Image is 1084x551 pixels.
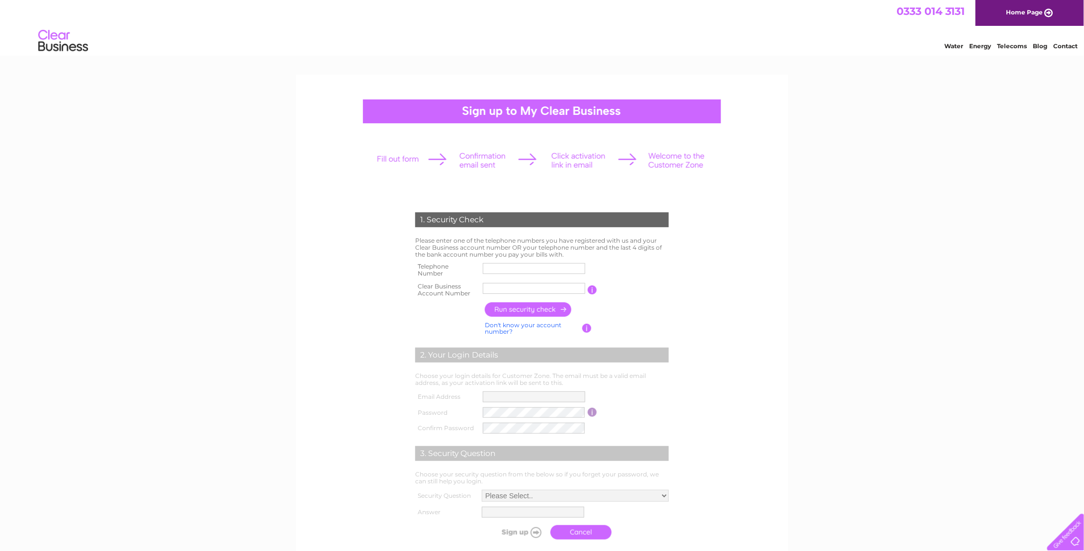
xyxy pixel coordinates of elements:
[1054,42,1078,50] a: Contact
[413,420,480,436] th: Confirm Password
[1033,42,1048,50] a: Blog
[897,5,965,17] a: 0333 014 3131
[485,321,561,336] a: Don't know your account number?
[308,5,778,48] div: Clear Business is a trading name of Verastar Limited (registered in [GEOGRAPHIC_DATA] No. 3667643...
[997,42,1027,50] a: Telecoms
[945,42,964,50] a: Water
[484,525,545,539] input: Submit
[415,212,669,227] div: 1. Security Check
[588,408,597,417] input: Information
[413,389,480,405] th: Email Address
[415,348,669,363] div: 2. Your Login Details
[413,235,671,260] td: Please enter one of the telephone numbers you have registered with us and your Clear Business acc...
[582,324,592,333] input: Information
[413,405,480,421] th: Password
[588,285,597,294] input: Information
[550,525,612,540] a: Cancel
[38,26,89,56] img: logo.png
[413,260,480,280] th: Telephone Number
[413,468,671,487] td: Choose your security question from the below so if you forget your password, we can still help yo...
[413,504,479,520] th: Answer
[415,446,669,461] div: 3. Security Question
[413,487,479,504] th: Security Question
[970,42,992,50] a: Energy
[413,280,480,300] th: Clear Business Account Number
[413,370,671,389] td: Choose your login details for Customer Zone. The email must be a valid email address, as your act...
